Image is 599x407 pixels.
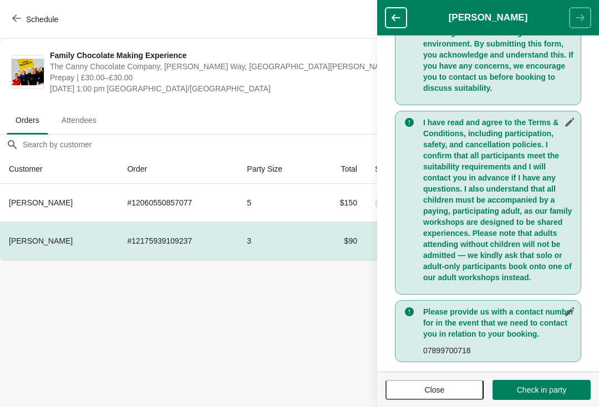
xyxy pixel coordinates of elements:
[517,385,566,394] span: Check in party
[423,345,575,356] p: 07899700718
[50,83,394,94] span: [DATE] 1:00 pm [GEOGRAPHIC_DATA]/[GEOGRAPHIC_DATA]
[6,9,67,29] button: Schedule
[493,380,591,400] button: Check in party
[50,61,394,72] span: The Canny Chocolate Company, [PERSON_NAME] Way, [GEOGRAPHIC_DATA][PERSON_NAME], [GEOGRAPHIC_DATA]
[315,184,366,221] td: $150
[118,154,238,184] th: Order
[407,12,570,23] h1: [PERSON_NAME]
[385,380,484,400] button: Close
[9,198,73,207] span: [PERSON_NAME]
[315,154,366,184] th: Total
[315,221,366,260] td: $90
[26,15,58,24] span: Schedule
[9,236,73,245] span: [PERSON_NAME]
[366,154,434,184] th: Status
[7,110,48,130] span: Orders
[12,59,44,85] img: Family Chocolate Making Experience
[425,385,445,394] span: Close
[118,184,238,221] td: # 12060550857077
[423,117,575,283] h3: I have read and agree to the Terms & Conditions, including participation, safety, and cancellatio...
[50,50,394,61] span: Family Chocolate Making Experience
[423,306,575,339] h3: Please provide us with a contact number for in the event that we need to contact you in relation ...
[238,184,315,221] td: 5
[53,110,105,130] span: Attendees
[238,154,315,184] th: Party Size
[118,221,238,260] td: # 12175939109237
[238,221,315,260] td: 3
[22,135,599,154] input: Search by customer
[50,72,394,83] span: Prepay | £30.00–£30.00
